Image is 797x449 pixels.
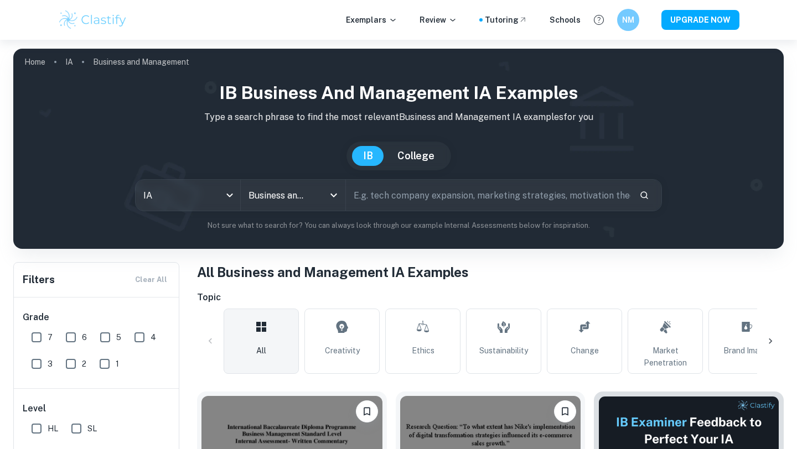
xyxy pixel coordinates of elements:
[116,331,121,343] span: 5
[116,358,119,370] span: 1
[635,186,654,205] button: Search
[22,80,775,106] h1: IB Business and Management IA examples
[197,262,784,282] h1: All Business and Management IA Examples
[65,54,73,70] a: IA
[151,331,156,343] span: 4
[346,14,397,26] p: Exemplars
[356,400,378,422] button: Bookmark
[93,56,189,68] p: Business and Management
[136,180,240,211] div: IA
[723,344,769,357] span: Brand Image
[352,146,384,166] button: IB
[22,220,775,231] p: Not sure what to search for? You can always look through our example Internal Assessments below f...
[197,291,784,304] h6: Topic
[589,11,608,29] button: Help and Feedback
[23,272,55,288] h6: Filters
[485,14,527,26] a: Tutoring
[550,14,581,26] a: Schools
[23,311,171,324] h6: Grade
[48,358,53,370] span: 3
[386,146,446,166] button: College
[412,344,434,357] span: Ethics
[554,400,576,422] button: Bookmark
[58,9,128,31] img: Clastify logo
[633,344,698,369] span: Market Penetration
[23,402,171,415] h6: Level
[13,49,784,249] img: profile cover
[622,14,635,26] h6: NM
[326,187,341,203] button: Open
[48,331,53,343] span: 7
[82,358,86,370] span: 2
[617,9,639,31] button: NM
[420,14,457,26] p: Review
[256,344,266,357] span: All
[87,422,97,435] span: SL
[479,344,528,357] span: Sustainability
[24,54,45,70] a: Home
[48,422,58,435] span: HL
[22,111,775,124] p: Type a search phrase to find the most relevant Business and Management IA examples for you
[82,331,87,343] span: 6
[325,344,360,357] span: Creativity
[346,180,630,211] input: E.g. tech company expansion, marketing strategies, motivation theories...
[571,344,599,357] span: Change
[661,10,739,30] button: UPGRADE NOW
